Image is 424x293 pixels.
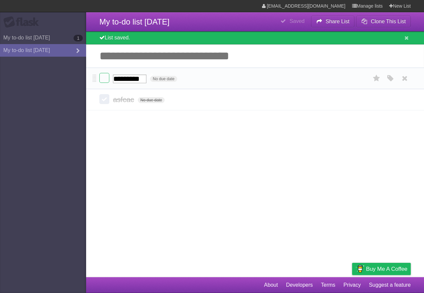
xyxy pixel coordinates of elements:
[286,279,313,291] a: Developers
[113,95,136,104] span: asfcac
[264,279,278,291] a: About
[138,97,165,103] span: No due date
[290,18,304,24] b: Saved
[369,279,411,291] a: Suggest a feature
[99,73,109,83] label: Done
[321,279,336,291] a: Terms
[99,17,170,26] span: My to-do list [DATE]
[352,263,411,275] a: Buy me a coffee
[371,19,406,24] b: Clone This List
[74,35,83,41] b: 1
[370,73,383,84] label: Star task
[326,19,349,24] b: Share List
[3,16,43,28] div: Flask
[99,94,109,104] label: Done
[366,263,407,275] span: Buy me a coffee
[311,16,355,28] button: Share List
[150,76,177,82] span: No due date
[344,279,361,291] a: Privacy
[355,263,364,274] img: Buy me a coffee
[86,31,424,44] div: List saved.
[356,16,411,28] button: Clone This List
